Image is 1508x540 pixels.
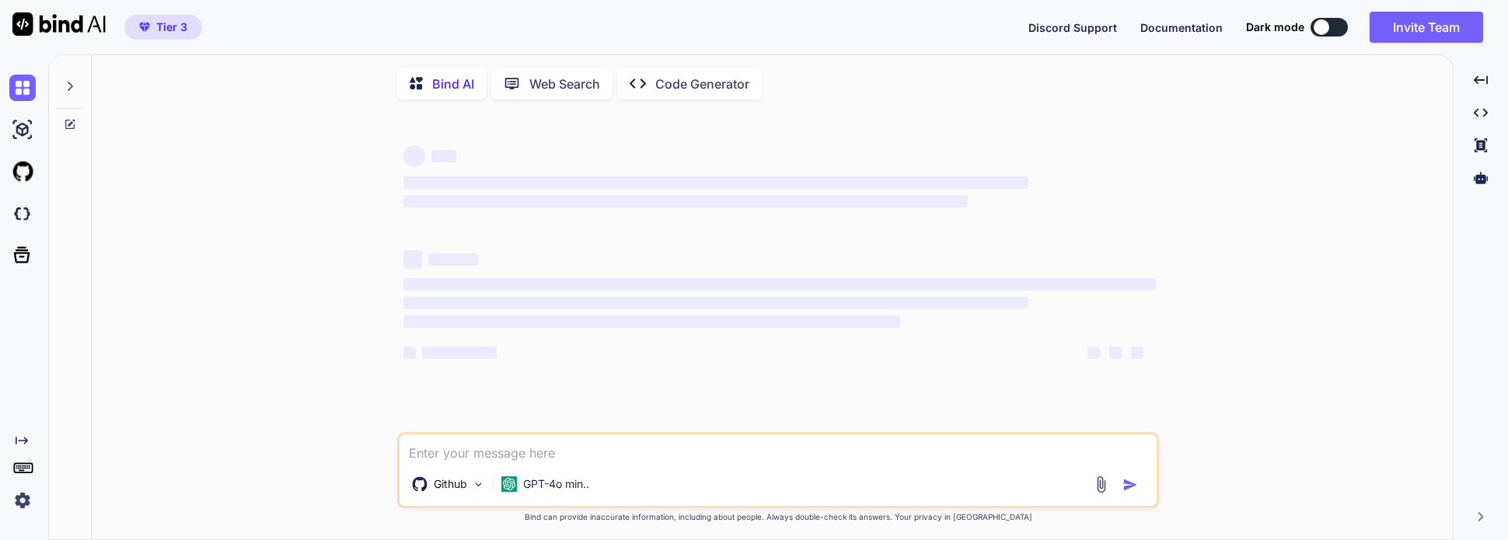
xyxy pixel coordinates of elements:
span: ‌ [403,145,425,167]
span: ‌ [1109,347,1122,359]
span: ‌ [403,347,416,359]
p: GPT-4o min.. [523,476,589,492]
img: settings [9,487,36,514]
span: ‌ [403,278,1156,291]
span: ‌ [431,150,456,162]
button: Discord Support [1028,19,1117,36]
span: ‌ [403,297,1028,309]
span: ‌ [1087,347,1100,359]
span: ‌ [403,315,900,328]
img: icon [1122,477,1138,493]
img: chat [9,75,36,101]
p: Bind AI [432,75,474,93]
img: GPT-4o mini [501,476,517,492]
span: ‌ [428,253,478,266]
img: ai-studio [9,117,36,143]
span: ‌ [403,250,422,269]
img: githubLight [9,159,36,185]
button: premiumTier 3 [124,15,202,40]
img: attachment [1092,476,1110,493]
img: darkCloudIdeIcon [9,200,36,227]
span: Documentation [1140,21,1223,34]
span: Tier 3 [156,19,187,35]
img: Pick Models [472,478,485,491]
img: premium [139,23,150,32]
span: ‌ [403,195,968,207]
p: Web Search [529,75,600,93]
p: Bind can provide inaccurate information, including about people. Always double-check its answers.... [397,511,1159,523]
p: Code Generator [655,75,749,93]
span: ‌ [1131,347,1143,359]
img: Bind AI [12,12,106,36]
span: ‌ [403,176,1028,189]
button: Invite Team [1370,12,1483,43]
span: ‌ [422,347,497,359]
span: Discord Support [1028,21,1117,34]
span: Dark mode [1246,19,1304,35]
p: Github [434,476,467,492]
button: Documentation [1140,19,1223,36]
